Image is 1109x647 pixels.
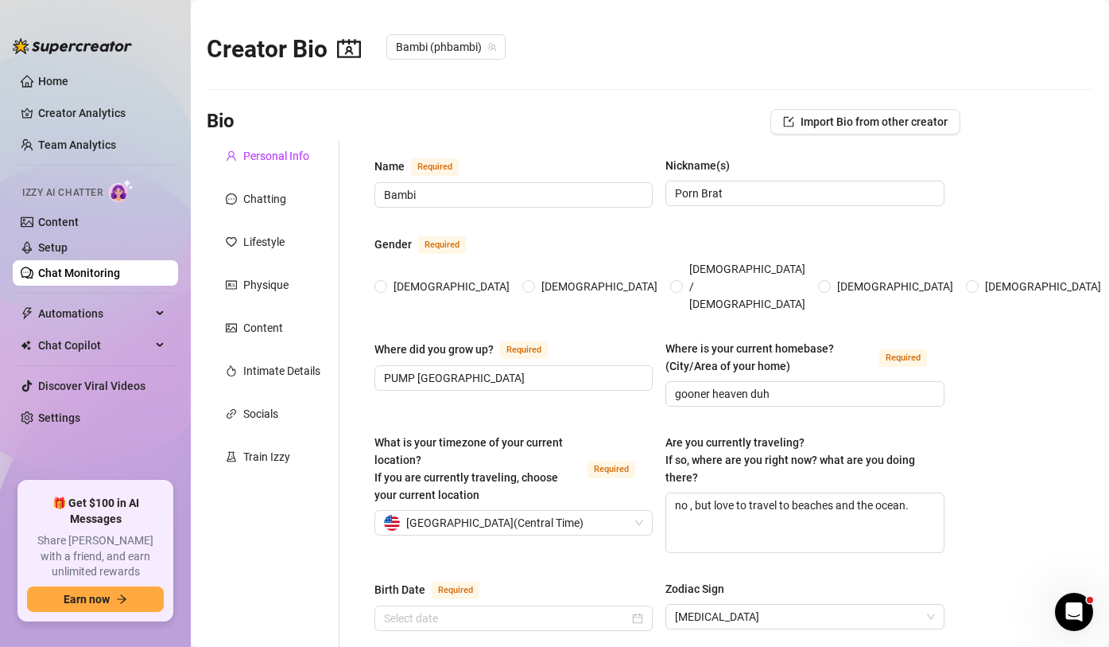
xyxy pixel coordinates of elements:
[38,411,80,424] a: Settings
[22,185,103,201] span: Izzy AI Chatter
[38,216,79,228] a: Content
[487,42,497,52] span: team
[406,511,584,535] span: [GEOGRAPHIC_DATA] ( Central Time )
[243,276,289,294] div: Physique
[666,493,943,552] textarea: no , but love to travel to beaches and the ocean.
[226,408,237,419] span: link
[38,380,145,392] a: Discover Viral Videos
[374,157,476,176] label: Name
[665,340,872,375] div: Where is your current homebase? (City/Area of your home)
[226,365,237,376] span: fire
[587,461,635,478] span: Required
[675,185,931,202] input: Nickname(s)
[226,322,237,333] span: picture
[38,301,151,326] span: Automations
[109,179,134,202] img: AI Chatter
[27,533,164,580] span: Share [PERSON_NAME] with a friend, and earn unlimited rewards
[207,34,361,64] h2: Creator Bio
[665,157,730,174] div: Nickname(s)
[879,349,927,367] span: Required
[38,100,165,126] a: Creator Analytics
[38,138,116,151] a: Team Analytics
[226,193,237,205] span: message
[374,340,565,359] label: Where did you grow up?
[831,278,960,295] span: [DEMOGRAPHIC_DATA]
[374,436,563,501] span: What is your timezone of your current location? If you are currently traveling, choose your curre...
[783,116,794,127] span: import
[418,236,466,254] span: Required
[226,279,237,290] span: idcard
[384,369,640,387] input: Where did you grow up?
[384,610,629,627] input: Birth Date
[226,236,237,247] span: heart
[387,278,516,295] span: [DEMOGRAPHIC_DATA]
[374,236,412,253] div: Gender
[243,190,286,208] div: Chatting
[27,587,164,612] button: Earn nowarrow-right
[665,580,724,598] div: Zodiac Sign
[226,451,237,462] span: experiment
[411,158,459,176] span: Required
[38,241,68,254] a: Setup
[665,340,944,375] label: Where is your current homebase? (City/Area of your home)
[116,594,127,605] span: arrow-right
[13,38,132,54] img: logo-BBDzfeDw.svg
[38,267,120,279] a: Chat Monitoring
[21,340,31,351] img: Chat Copilot
[243,319,283,337] div: Content
[665,580,735,598] label: Zodiac Sign
[374,580,497,599] label: Birth Date
[384,186,640,204] input: Name
[374,235,483,254] label: Gender
[38,75,68,88] a: Home
[770,109,960,134] button: Import Bio from other creator
[801,115,948,128] span: Import Bio from other creator
[384,515,400,531] img: us
[226,150,237,162] span: user
[665,436,915,484] span: Are you currently traveling? If so, where are you right now? what are you doing there?
[374,581,425,598] div: Birth Date
[396,35,496,59] span: Bambi (phbambi)
[243,448,290,466] div: Train Izzy
[243,233,285,251] div: Lifestyle
[27,496,164,527] span: 🎁 Get $100 in AI Messages
[374,158,405,175] div: Name
[374,341,494,358] div: Where did you grow up?
[675,605,934,629] span: Cancer
[243,147,309,165] div: Personal Info
[1055,593,1093,631] iframe: Intercom live chat
[243,405,278,423] div: Socials
[979,278,1107,295] span: [DEMOGRAPHIC_DATA]
[337,37,361,60] span: contacts
[64,593,110,606] span: Earn now
[683,260,812,313] span: [DEMOGRAPHIC_DATA] / [DEMOGRAPHIC_DATA]
[432,582,479,599] span: Required
[665,157,741,174] label: Nickname(s)
[535,278,664,295] span: [DEMOGRAPHIC_DATA]
[675,385,931,403] input: Where is your current homebase? (City/Area of your home)
[500,341,548,359] span: Required
[21,307,33,320] span: thunderbolt
[38,333,151,358] span: Chat Copilot
[207,109,235,134] h3: Bio
[243,362,320,380] div: Intimate Details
